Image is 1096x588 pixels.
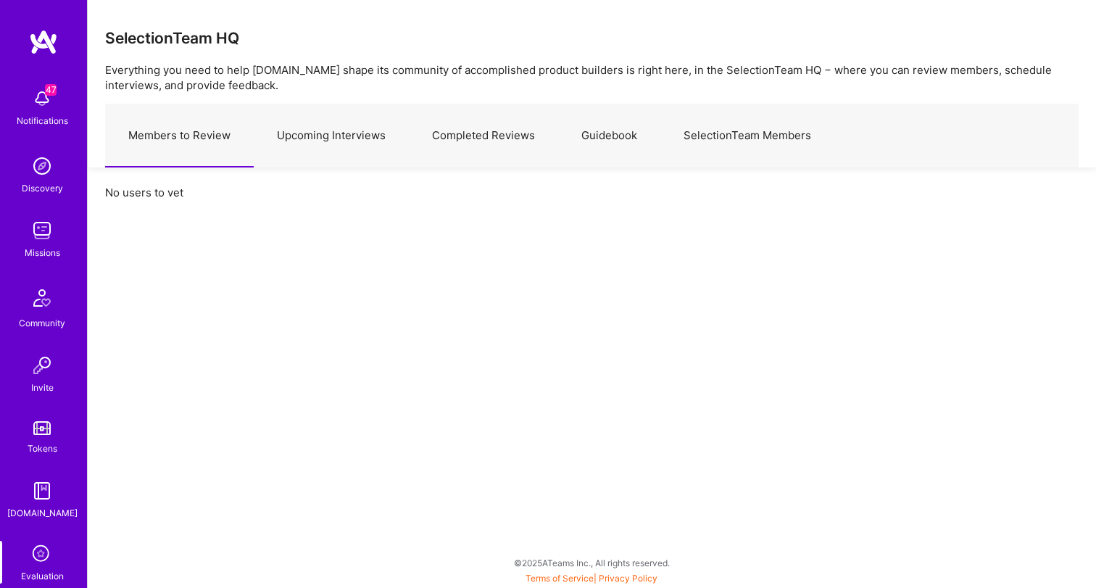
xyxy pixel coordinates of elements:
i: icon SelectionTeam [28,541,56,568]
h3: SelectionTeam HQ [105,29,239,47]
img: tokens [33,421,51,435]
img: bell [28,84,57,113]
div: Tokens [28,441,57,456]
a: Terms of Service [526,573,594,584]
img: Community [25,281,59,315]
img: Invite [28,351,57,380]
div: Evaluation [21,568,64,584]
img: logo [29,29,58,55]
div: Missions [25,245,60,260]
div: No users to vet [88,167,1096,235]
img: guide book [28,476,57,505]
a: Upcoming Interviews [254,104,409,167]
a: SelectionTeam Members [660,104,834,167]
a: Privacy Policy [599,573,657,584]
a: Completed Reviews [409,104,558,167]
div: Invite [31,380,54,395]
div: [DOMAIN_NAME] [7,505,78,521]
div: Community [19,315,65,331]
a: Guidebook [558,104,660,167]
img: teamwork [28,216,57,245]
div: © 2025 ATeams Inc., All rights reserved. [87,544,1096,581]
div: Discovery [22,181,63,196]
p: Everything you need to help [DOMAIN_NAME] shape its community of accomplished product builders is... [105,62,1079,93]
span: 47 [45,84,57,96]
div: Notifications [17,113,68,128]
img: discovery [28,152,57,181]
a: Members to Review [105,104,254,167]
span: | [526,573,657,584]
